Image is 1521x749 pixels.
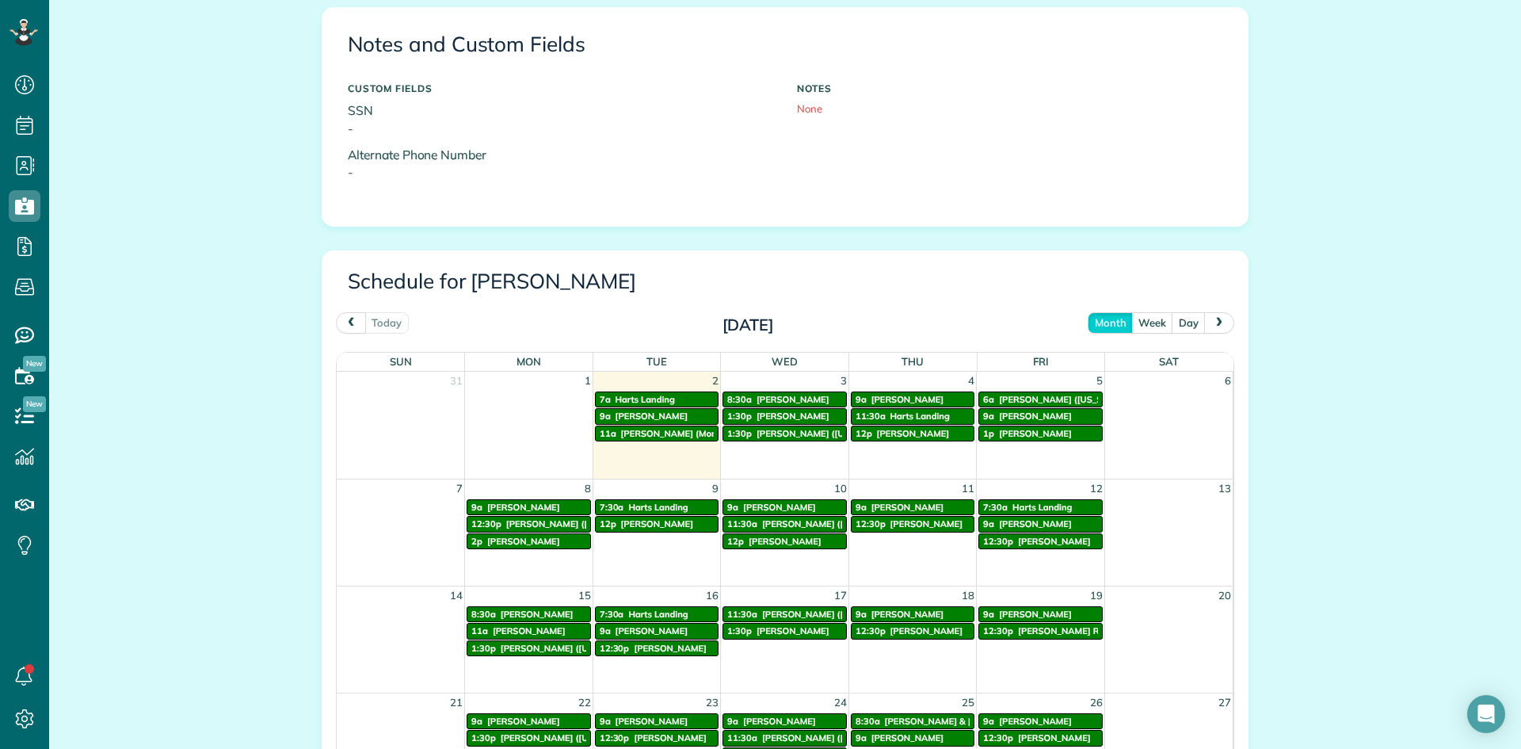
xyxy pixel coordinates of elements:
[600,411,611,422] span: 9a
[467,730,591,746] a: 1:30p [PERSON_NAME] ([US_STATE] Millwork Co)
[600,732,630,743] span: 12:30p
[966,372,976,390] span: 4
[595,499,719,515] a: 7:30a Harts Landing
[978,533,1103,549] a: 12:30p [PERSON_NAME]
[616,411,688,422] span: [PERSON_NAME]
[983,428,994,439] span: 1p
[600,518,616,529] span: 12p
[727,518,757,529] span: 11:30a
[471,536,482,547] span: 2p
[722,392,847,407] a: 8:30a [PERSON_NAME]
[448,372,464,390] span: 31
[871,502,944,513] span: [PERSON_NAME]
[877,428,950,439] span: [PERSON_NAME]
[1159,355,1179,368] span: Sat
[616,716,688,727] span: [PERSON_NAME]
[23,356,46,372] span: New
[851,713,975,729] a: 8:30a [PERSON_NAME] & [PERSON_NAME]
[1467,695,1505,733] div: Open Intercom Messenger
[600,716,611,727] span: 9a
[600,394,611,405] span: 7a
[348,101,773,138] p: SSN -
[646,355,667,368] span: Tue
[722,426,847,441] a: 1:30p [PERSON_NAME] ([US_STATE] Millwork Co)
[902,355,924,368] span: Thu
[722,713,847,729] a: 9a [PERSON_NAME]
[467,516,591,532] a: 12:30p [PERSON_NAME] ([US_STATE] Millwork Co)
[1088,587,1104,605] span: 19
[1018,732,1091,743] span: [PERSON_NAME]
[467,640,591,656] a: 1:30p [PERSON_NAME] ([US_STATE] Millwork Co)
[722,533,847,549] a: 12p [PERSON_NAME]
[471,609,496,620] span: 8:30a
[600,625,611,636] span: 9a
[501,609,574,620] span: [PERSON_NAME]
[856,732,867,743] span: 9a
[727,732,757,743] span: 11:30a
[983,609,994,620] span: 9a
[999,411,1072,422] span: [PERSON_NAME]
[983,394,994,405] span: 6a
[467,606,591,622] a: 8:30a [PERSON_NAME]
[727,502,738,513] span: 9a
[871,394,944,405] span: [PERSON_NAME]
[595,516,719,532] a: 12p [PERSON_NAME]
[348,270,1222,293] h3: Schedule for [PERSON_NAME]
[983,502,1008,513] span: 7:30a
[983,411,994,422] span: 9a
[1172,312,1206,334] button: day
[467,623,591,639] a: 11a [PERSON_NAME]
[978,730,1103,746] a: 12:30p [PERSON_NAME]
[1018,625,1117,636] span: [PERSON_NAME] Radio
[1095,372,1104,390] span: 5
[757,394,829,405] span: [PERSON_NAME]
[506,518,688,529] span: [PERSON_NAME] ([US_STATE] Millwork Co)
[595,623,719,639] a: 9a [PERSON_NAME]
[628,502,688,513] span: Harts Landing
[487,716,560,727] span: [PERSON_NAME]
[448,694,464,712] span: 21
[856,502,867,513] span: 9a
[616,625,688,636] span: [PERSON_NAME]
[722,408,847,424] a: 1:30p [PERSON_NAME]
[634,732,707,743] span: [PERSON_NAME]
[722,730,847,746] a: 11:30a [PERSON_NAME] ([US_STATE] Millwork Co)
[1012,502,1072,513] span: Harts Landing
[762,609,943,620] span: [PERSON_NAME] ([US_STATE] Millwork Co)
[1018,536,1091,547] span: [PERSON_NAME]
[348,33,1222,56] h3: Notes and Custom Fields
[727,609,757,620] span: 11:30a
[983,625,1013,636] span: 12:30p
[856,394,867,405] span: 9a
[762,732,943,743] span: [PERSON_NAME] ([US_STATE] Millwork Co)
[833,587,848,605] span: 17
[471,625,488,636] span: 11a
[501,732,682,743] span: [PERSON_NAME] ([US_STATE] Millwork Co)
[851,606,975,622] a: 9a [PERSON_NAME]
[856,625,886,636] span: 12:30p
[628,609,688,620] span: Harts Landing
[595,640,719,656] a: 12:30p [PERSON_NAME]
[851,623,975,639] a: 12:30p [PERSON_NAME]
[722,499,847,515] a: 9a [PERSON_NAME]
[348,146,773,182] p: Alternate Phone Number -
[1217,587,1233,605] span: 20
[851,516,975,532] a: 12:30p [PERSON_NAME]
[856,716,880,727] span: 8:30a
[851,408,975,424] a: 11:30a Harts Landing
[851,730,975,746] a: 9a [PERSON_NAME]
[1223,372,1233,390] span: 6
[727,536,744,547] span: 12p
[1217,694,1233,712] span: 27
[727,394,752,405] span: 8:30a
[487,536,560,547] span: [PERSON_NAME]
[595,426,719,441] a: 11a [PERSON_NAME] (Moms House)
[711,480,720,498] span: 9
[960,480,976,498] span: 11
[600,609,624,620] span: 7:30a
[577,587,593,605] span: 15
[890,625,963,636] span: [PERSON_NAME]
[960,694,976,712] span: 25
[448,587,464,605] span: 14
[839,372,848,390] span: 3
